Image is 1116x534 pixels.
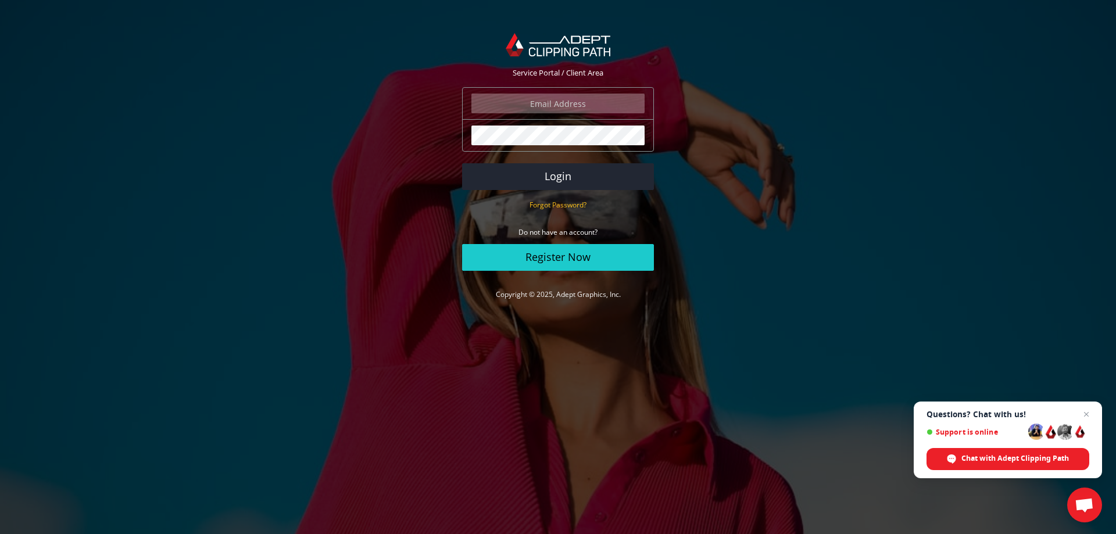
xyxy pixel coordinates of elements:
[1067,488,1102,522] a: Open chat
[530,199,586,210] a: Forgot Password?
[496,289,621,299] a: Copyright © 2025, Adept Graphics, Inc.
[513,67,603,78] span: Service Portal / Client Area
[927,448,1089,470] span: Chat with Adept Clipping Path
[462,163,654,190] button: Login
[927,428,1024,436] span: Support is online
[462,244,654,271] a: Register Now
[961,453,1069,464] span: Chat with Adept Clipping Path
[530,200,586,210] small: Forgot Password?
[927,410,1089,419] span: Questions? Chat with us!
[518,227,598,237] small: Do not have an account?
[506,33,610,56] img: Adept Graphics
[471,94,645,113] input: Email Address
